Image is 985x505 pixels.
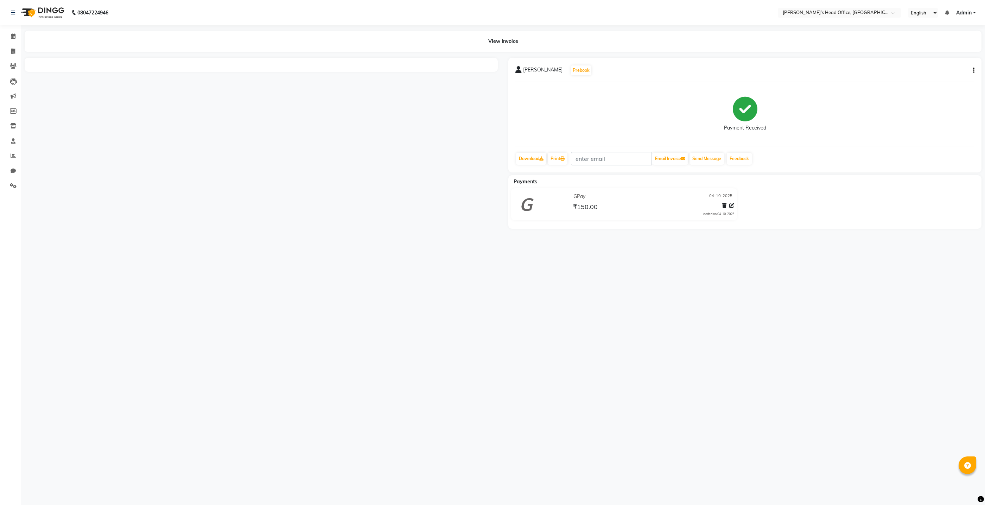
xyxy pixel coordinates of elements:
a: Download [516,153,546,165]
a: Print [548,153,567,165]
input: enter email [571,152,652,165]
span: [PERSON_NAME] [523,66,563,76]
span: ₹150.00 [573,203,598,213]
span: GPay [573,193,585,200]
div: Payment Received [724,124,766,132]
div: View Invoice [25,31,981,52]
a: Feedback [727,153,752,165]
span: Payments [514,178,537,185]
div: Added on 04-10-2025 [703,212,734,216]
img: logo [18,3,66,23]
span: Admin [956,9,972,17]
button: Send Message [689,153,724,165]
b: 08047224946 [77,3,108,23]
button: Prebook [571,65,591,75]
button: Email Invoice [652,153,688,165]
span: 04-10-2025 [709,193,732,200]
